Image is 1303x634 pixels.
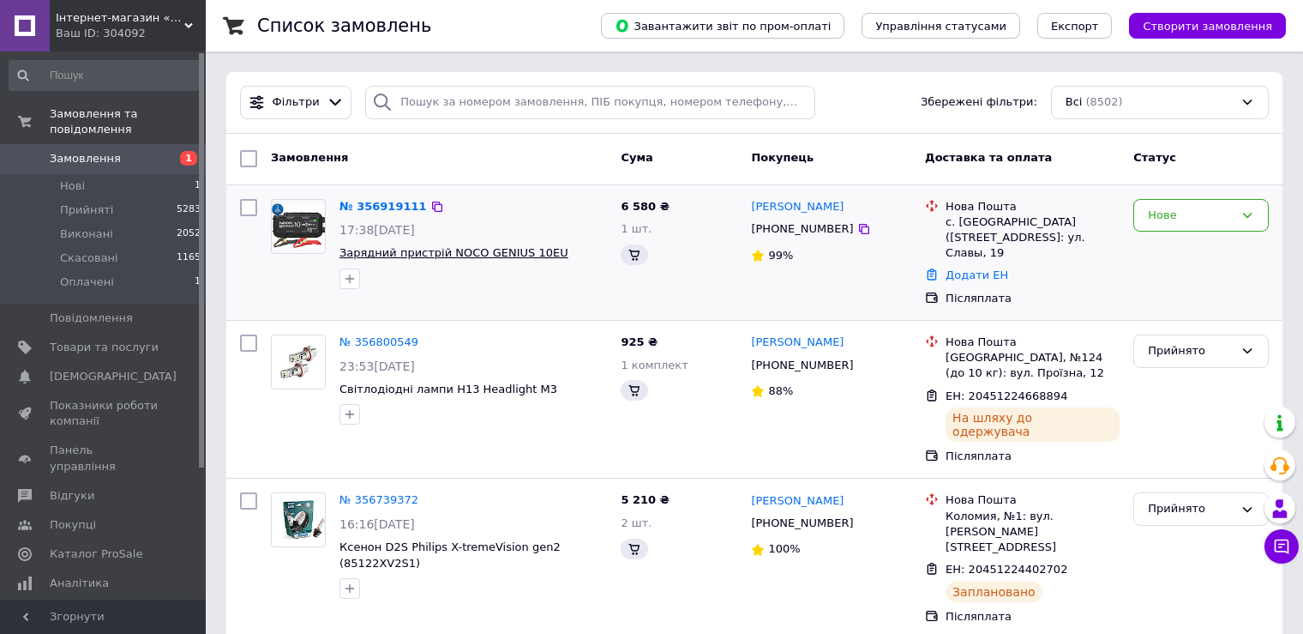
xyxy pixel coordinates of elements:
[50,576,109,591] span: Аналітика
[339,223,415,237] span: 17:38[DATE]
[1129,13,1286,39] button: Створити замовлення
[339,359,415,373] span: 23:53[DATE]
[751,335,844,351] a: [PERSON_NAME]
[50,517,96,533] span: Покупці
[751,493,844,510] a: [PERSON_NAME]
[621,200,669,213] span: 6 580 ₴
[177,202,201,218] span: 5283
[60,178,85,194] span: Нові
[272,335,325,389] img: Фото товару
[768,249,793,262] span: 99%
[946,563,1067,576] span: ЕН: 20451224402702
[748,354,856,377] div: [PHONE_NUMBER]
[50,546,142,562] span: Каталог ProSale
[946,408,1120,442] div: На шляху до одержувача
[339,200,427,213] a: № 356919111
[1148,500,1234,518] div: Прийнято
[621,151,652,164] span: Cума
[601,13,844,39] button: Завантажити звіт по пром-оплаті
[621,335,658,348] span: 925 ₴
[339,246,568,259] a: Зарядний пристрій NOCO GENIUS 10EU
[946,609,1120,625] div: Післяплата
[621,516,651,529] span: 2 шт.
[875,20,1006,33] span: Управління статусами
[180,151,197,166] span: 1
[257,15,431,36] h1: Список замовлень
[50,106,206,137] span: Замовлення та повідомлення
[1051,20,1099,33] span: Експорт
[921,94,1037,111] span: Збережені фільтри:
[50,369,177,384] span: [DEMOGRAPHIC_DATA]
[751,151,814,164] span: Покупець
[751,199,844,215] a: [PERSON_NAME]
[60,226,113,242] span: Виконані
[946,199,1120,214] div: Нова Пошта
[50,311,133,326] span: Повідомлення
[195,178,201,194] span: 1
[50,151,121,166] span: Замовлення
[946,350,1120,381] div: [GEOGRAPHIC_DATA], №124 (до 10 кг): вул. Проїзна, 12
[768,384,793,397] span: 88%
[1112,19,1286,32] a: Створити замовлення
[946,509,1120,556] div: Коломия, №1: вул. [PERSON_NAME][STREET_ADDRESS]
[1148,207,1234,225] div: Нове
[272,203,325,250] img: Фото товару
[748,512,856,534] div: [PHONE_NUMBER]
[50,488,94,504] span: Відгуки
[768,542,800,555] span: 100%
[1133,151,1176,164] span: Статус
[946,449,1120,464] div: Післяплата
[339,493,418,506] a: № 356739372
[177,226,201,242] span: 2052
[946,214,1120,262] div: с. [GEOGRAPHIC_DATA] ([STREET_ADDRESS]: ул. Славы, 19
[1264,529,1299,564] button: Чат з покупцем
[50,398,159,429] span: Показники роботи компанії
[946,582,1042,602] div: Заплановано
[271,335,326,389] a: Фото товару
[748,218,856,240] div: [PHONE_NUMBER]
[1066,94,1083,111] span: Всі
[621,359,688,371] span: 1 комплект
[271,199,326,254] a: Фото товару
[50,340,159,355] span: Товари та послуги
[272,497,325,544] img: Фото товару
[946,492,1120,508] div: Нова Пошта
[56,10,184,26] span: Інтернет-магазин «Autotoys»
[9,60,202,91] input: Пошук
[60,202,113,218] span: Прийняті
[60,275,114,290] span: Оплачені
[1148,342,1234,360] div: Прийнято
[946,269,1008,281] a: Додати ЕН
[946,335,1120,350] div: Нова Пошта
[273,94,320,111] span: Фільтри
[1143,20,1272,33] span: Створити замовлення
[615,18,831,33] span: Завантажити звіт по пром-оплаті
[621,222,651,235] span: 1 шт.
[365,86,814,119] input: Пошук за номером замовлення, ПІБ покупця, номером телефону, Email, номером накладної
[271,151,348,164] span: Замовлення
[946,291,1120,306] div: Післяплата
[1085,95,1122,108] span: (8502)
[339,540,561,570] a: Ксенон D2S Philips X-tremeVision gen2 (85122XV2S1)
[60,251,118,266] span: Скасовані
[177,251,201,266] span: 1165
[339,335,418,348] a: № 356800549
[925,151,1052,164] span: Доставка та оплата
[339,517,415,531] span: 16:16[DATE]
[271,492,326,547] a: Фото товару
[56,26,206,41] div: Ваш ID: 304092
[195,275,201,290] span: 1
[339,383,557,395] a: Світлодіодні лампи H13 Headlight M3
[946,389,1067,402] span: ЕН: 20451224668894
[1037,13,1113,39] button: Експорт
[862,13,1020,39] button: Управління статусами
[621,493,669,506] span: 5 210 ₴
[50,443,159,474] span: Панель управління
